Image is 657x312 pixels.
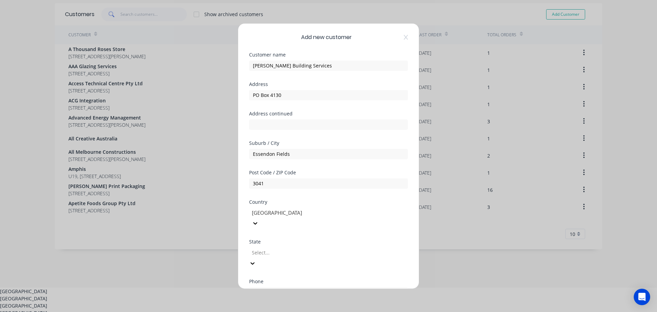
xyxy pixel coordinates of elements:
[249,111,408,116] div: Address continued
[249,82,408,86] div: Address
[249,140,408,145] div: Suburb / City
[634,289,650,305] div: Open Intercom Messenger
[249,239,408,244] div: State
[249,52,408,57] div: Customer name
[249,170,408,175] div: Post Code / ZIP Code
[249,279,408,284] div: Phone
[249,199,408,204] div: Country
[301,33,352,41] span: Add new customer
